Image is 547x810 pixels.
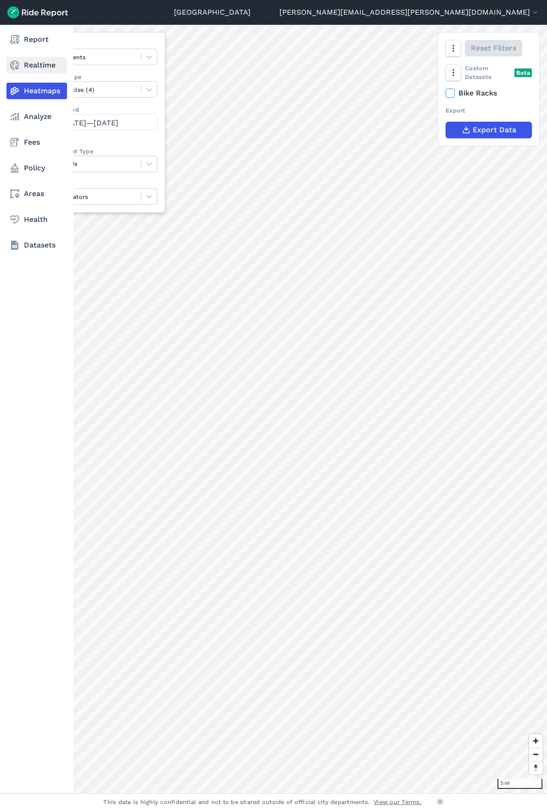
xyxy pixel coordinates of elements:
[471,43,516,54] span: Reset Filters
[446,106,532,115] div: Export
[446,122,532,138] button: Export Data
[6,108,67,125] a: Analyze
[497,779,542,789] div: 5 mi
[174,7,251,18] a: [GEOGRAPHIC_DATA]
[279,7,540,18] button: [PERSON_NAME][EMAIL_ADDRESS][PERSON_NAME][DOMAIN_NAME]
[6,83,67,99] a: Heatmaps
[529,734,542,748] button: Zoom in
[514,68,532,77] div: Beta
[61,118,118,127] span: [DATE]—[DATE]
[6,237,67,253] a: Datasets
[465,40,522,56] button: Reset Filters
[45,40,157,49] label: Data Type
[6,160,67,176] a: Policy
[6,134,67,151] a: Fees
[6,211,67,228] a: Health
[529,761,542,774] button: Reset bearing to north
[6,57,67,73] a: Realtime
[446,64,532,81] div: Custom Datasets
[45,147,157,156] label: Curb Event Type
[7,6,68,18] img: Ride Report
[446,88,532,99] label: Bike Racks
[6,31,67,48] a: Report
[374,798,422,806] a: View our Terms.
[529,748,542,761] button: Zoom out
[6,186,67,202] a: Areas
[45,180,157,188] label: Operators
[45,73,157,81] label: Vehicle Type
[29,25,547,793] canvas: Map
[45,105,157,114] label: Data Period
[473,124,516,135] span: Export Data
[45,114,157,131] button: [DATE]—[DATE]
